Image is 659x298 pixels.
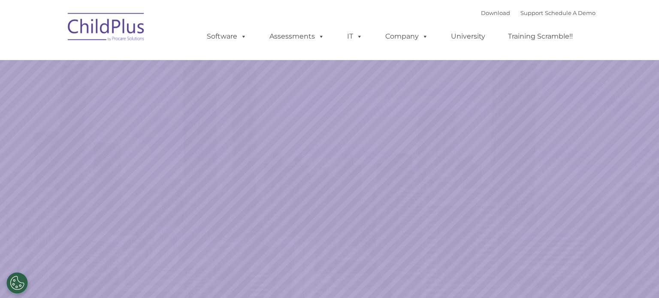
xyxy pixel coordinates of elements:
button: Cookies Settings [6,272,28,294]
a: Support [520,9,543,16]
a: University [442,28,494,45]
a: Learn More [448,196,558,226]
a: Company [377,28,437,45]
a: Assessments [261,28,333,45]
img: ChildPlus by Procare Solutions [63,7,149,50]
a: Software [198,28,255,45]
a: Schedule A Demo [545,9,596,16]
a: IT [339,28,371,45]
a: Training Scramble!! [499,28,581,45]
font: | [481,9,596,16]
a: Download [481,9,510,16]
